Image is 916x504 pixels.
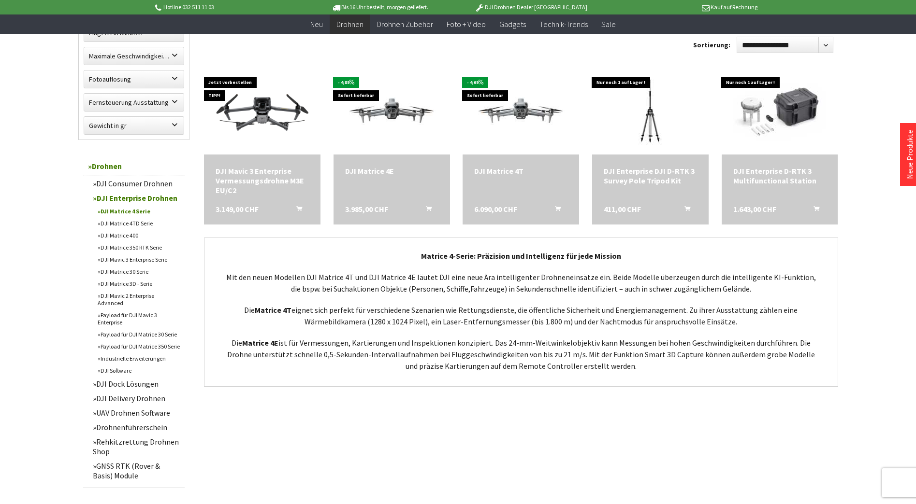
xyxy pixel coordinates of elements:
span: Matrice 4T [255,305,291,315]
a: Foto + Video [440,14,493,34]
a: Drohnenführerschein [88,420,185,434]
a: Rehkitzrettung Drohnen Shop [88,434,185,459]
a: DJI Dock Lösungen [88,377,185,391]
img: DJI Enterprise D-RTK 3 Multifunctional Station [722,68,838,154]
button: In den Warenkorb [414,204,437,217]
div: DJI Enterprise D-RTK 3 Multifunctional Station [733,166,827,185]
img: DJI Matrice 4E [334,79,450,144]
a: Payload für DJI Matrice 350 Serie [93,340,185,352]
a: Industrielle Erweiterungen [93,352,185,364]
label: Fotoauflösung [84,70,184,88]
button: In den Warenkorb [543,204,567,217]
span: Die ist für Vermessungen, Kartierungen und Inspektionen konzipiert. Das 24-mm-Weitwinkelobjektiv ... [227,338,815,371]
button: In den Warenkorb [802,204,825,217]
span: Mit den neuen Modellen DJI Matrice 4T und DJI Matrice 4E läutet DJI eine neue Ära intelligenter D... [226,272,816,294]
label: Maximale Geschwindigkeit in km/h [84,47,184,65]
a: DJI Matrice 3D - Serie [93,278,185,290]
a: Payload für DJI Mavic 3 Enterprise [93,309,185,328]
a: Drohnen [330,14,370,34]
img: DJI Matrice 4T [463,79,579,144]
a: DJI Enterprise Drohnen [88,191,185,205]
span: Foto + Video [447,19,486,29]
img: DJI Mavic 3E [204,79,320,144]
div: DJI Enterprise DJI D-RTK 3 Survey Pole Tripod Kit [604,166,697,185]
a: DJI Enterprise D-RTK 3 Multifunctional Station 1.643,00 CHF In den Warenkorb [733,166,827,185]
label: Sortierung: [693,37,730,53]
a: Drohnen [83,156,185,176]
a: DJI Software [93,364,185,377]
span: Gadgets [499,19,526,29]
label: Gewicht in gr [84,117,184,134]
span: Drohnen Zubehör [377,19,433,29]
button: In den Warenkorb [673,204,696,217]
p: Hotline 032 511 11 03 [154,1,305,13]
a: Sale [595,14,623,34]
a: DJI Consumer Drohnen [88,176,185,191]
p: Bis 16 Uhr bestellt, morgen geliefert. [305,1,455,13]
span: Die eignet sich perfekt für verschiedene Szenarien wie Rettungsdienste, die öffentliche Sicherhei... [244,305,798,326]
a: Payload für DJI Matrice 30 Serie [93,328,185,340]
span: Sale [601,19,616,29]
p: Kauf auf Rechnung [607,1,757,13]
span: Matrice 4-Serie: Präzision und Intelligenz für jede Mission [421,251,621,261]
span: 1.643,00 CHF [733,204,776,214]
a: DJI Enterprise DJI D-RTK 3 Survey Pole Tripod Kit 411,00 CHF In den Warenkorb [604,166,697,185]
img: DJI Enterprise DJI D-RTK 3 Survey Pole Tripod Kit [592,68,708,154]
a: DJI Mavic 3 Enterprise Serie [93,253,185,266]
span: 3.149,00 CHF [216,204,259,214]
a: DJI Delivery Drohnen [88,391,185,406]
span: 6.090,00 CHF [474,204,517,214]
span: Technik-Trends [539,19,588,29]
span: Drohnen [336,19,363,29]
a: DJI Matrice 4T 6.090,00 CHF In den Warenkorb [474,166,567,176]
a: Neue Produkte [905,130,915,179]
a: DJI Matrice 4E 3.985,00 CHF In den Warenkorb [345,166,438,176]
a: DJI Matrice 4 Serie [93,205,185,217]
button: In den Warenkorb [285,204,308,217]
a: UAV Drohnen Software [88,406,185,420]
div: DJI Mavic 3 Enterprise Vermessungsdrohne M3E EU/C2 [216,166,309,195]
a: Neu [304,14,330,34]
div: DJI Matrice 4T [474,166,567,176]
a: DJI Matrice 30 Serie [93,266,185,278]
label: Fernsteuerung Ausstattung [84,94,184,111]
a: DJI Matrice 350 RTK Serie [93,241,185,253]
div: DJI Matrice 4E [345,166,438,176]
a: Gadgets [493,14,533,34]
a: Drohnen Zubehör [370,14,440,34]
a: DJI Matrice 400 [93,229,185,241]
span: Matrice 4E [242,338,278,348]
p: DJI Drohnen Dealer [GEOGRAPHIC_DATA] [455,1,606,13]
a: GNSS RTK (Rover & Basis) Module [88,459,185,483]
a: DJI Mavic 2 Enterprise Advanced [93,290,185,309]
span: Neu [310,19,323,29]
span: 3.985,00 CHF [345,204,388,214]
a: DJI Mavic 3 Enterprise Vermessungsdrohne M3E EU/C2 3.149,00 CHF In den Warenkorb [216,166,309,195]
a: DJI Matrice 4TD Serie [93,217,185,229]
span: 411,00 CHF [604,204,641,214]
a: Technik-Trends [533,14,595,34]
